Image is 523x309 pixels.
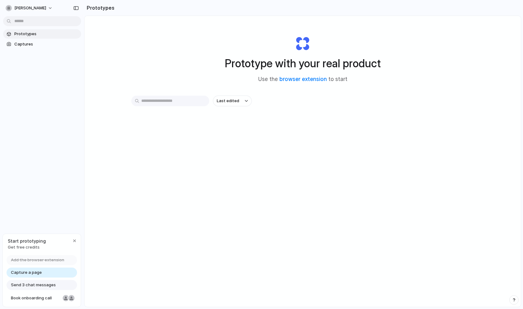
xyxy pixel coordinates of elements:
div: Nicole Kubica [62,294,70,302]
span: [PERSON_NAME] [14,5,46,11]
div: Christian Iacullo [68,294,75,302]
span: Use the to start [258,75,347,83]
a: Book onboarding call [7,293,77,303]
h2: Prototypes [84,4,114,12]
span: Capture a page [11,269,42,276]
h1: Prototype with your real product [225,55,381,72]
span: Last edited [217,98,239,104]
a: Captures [3,40,81,49]
span: Add the browser extension [11,257,64,263]
button: [PERSON_NAME] [3,3,56,13]
a: Prototypes [3,29,81,39]
span: Captures [14,41,79,47]
span: Get free credits [8,244,46,250]
span: Book onboarding call [11,295,60,301]
button: Last edited [213,96,252,106]
a: browser extension [279,76,327,82]
span: Start prototyping [8,238,46,244]
span: Prototypes [14,31,79,37]
span: Send 3 chat messages [11,282,56,288]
